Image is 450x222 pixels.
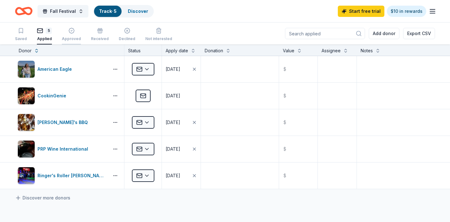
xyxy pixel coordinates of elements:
button: Approved [62,25,81,44]
button: [DATE] [162,136,201,162]
div: Approved [62,36,81,41]
div: Donation [205,47,223,54]
div: [DATE] [166,92,180,100]
button: Saved [15,25,27,44]
div: 5 [46,28,52,34]
div: Status [124,44,162,56]
div: Not interested [145,36,172,41]
button: [DATE] [162,109,201,136]
img: Image for American Eagle [18,61,35,78]
div: American Eagle [37,65,74,73]
button: Track· 5Discover [93,5,154,18]
div: PRP Wine International [37,145,91,153]
button: Add donor [369,28,399,39]
a: Home [15,4,32,18]
div: Ringer's Roller [PERSON_NAME] [37,172,107,179]
button: [DATE] [162,56,201,82]
div: [DATE] [166,145,180,153]
a: Discover [128,8,148,14]
div: [DATE] [166,172,180,179]
img: Image for Phil's BBQ [18,114,35,131]
img: Image for PRP Wine International [18,141,35,157]
button: Received [91,25,109,44]
a: Start free trial [338,6,384,17]
div: Value [283,47,294,54]
a: Discover more donors [15,194,70,202]
button: Image for CookinGenieCookinGenie [17,87,107,105]
div: Assignee [322,47,341,54]
span: Fall Festival [50,8,76,15]
img: Image for CookinGenie [18,87,35,104]
div: [DATE] [166,119,180,126]
button: Image for Ringer's Roller RinkRinger's Roller [PERSON_NAME] [17,167,107,184]
button: [DATE] [162,83,201,109]
button: Image for PRP Wine InternationalPRP Wine International [17,140,107,158]
div: Notes [361,47,373,54]
button: [DATE] [162,163,201,189]
img: Image for Ringer's Roller Rink [18,167,35,184]
button: Fall Festival [37,5,88,18]
button: Image for Phil's BBQ[PERSON_NAME]'s BBQ [17,114,107,131]
div: Received [91,36,109,41]
button: Export CSV [403,28,435,39]
button: Image for American EagleAmerican Eagle [17,60,107,78]
div: Apply date [166,47,188,54]
div: Applied [37,36,52,41]
a: $10 in rewards [387,6,426,17]
div: [DATE] [166,65,180,73]
div: Declined [119,36,135,41]
button: 5Applied [37,25,52,44]
div: [PERSON_NAME]'s BBQ [37,119,90,126]
button: Declined [119,25,135,44]
button: Not interested [145,25,172,44]
a: Track· 5 [99,8,117,14]
input: Search applied [285,28,365,39]
div: CookinGenie [37,92,69,100]
div: Saved [15,36,27,41]
div: Donor [19,47,32,54]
